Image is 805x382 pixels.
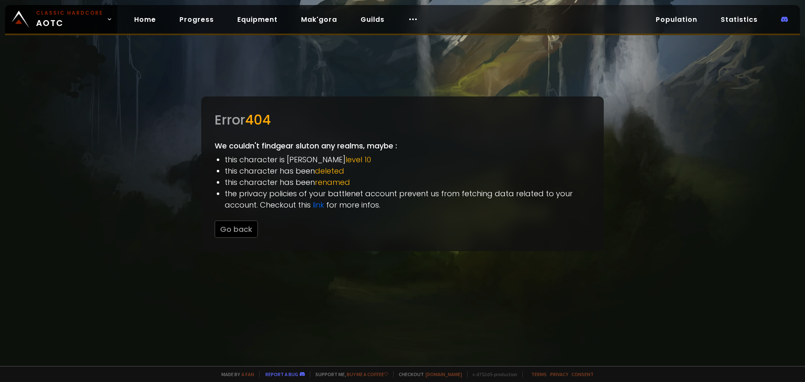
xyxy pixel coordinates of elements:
[216,371,254,377] span: Made by
[571,371,594,377] a: Consent
[354,11,391,28] a: Guilds
[215,224,258,234] a: Go back
[36,9,103,29] span: AOTC
[225,177,590,188] li: this character has been
[313,200,324,210] a: link
[173,11,221,28] a: Progress
[467,371,517,377] span: v. d752d5 - production
[225,165,590,177] li: this character has been
[201,96,604,251] div: We couldn't find gear slut on any realms, maybe :
[426,371,462,377] a: [DOMAIN_NAME]
[241,371,254,377] a: a fan
[649,11,704,28] a: Population
[265,371,298,377] a: Report a bug
[5,5,117,34] a: Classic HardcoreAOTC
[36,9,103,17] small: Classic Hardcore
[315,166,344,176] span: deleted
[347,371,388,377] a: Buy me a coffee
[531,371,547,377] a: Terms
[215,110,590,130] div: Error
[231,11,284,28] a: Equipment
[393,371,462,377] span: Checkout
[550,371,568,377] a: Privacy
[345,154,371,165] span: level 10
[714,11,764,28] a: Statistics
[225,154,590,165] li: this character is [PERSON_NAME]
[225,188,590,210] li: the privacy policies of your battlenet account prevent us from fetching data related to your acco...
[315,177,350,187] span: renamed
[215,221,258,238] button: Go back
[245,110,271,129] span: 404
[294,11,344,28] a: Mak'gora
[127,11,163,28] a: Home
[310,371,388,377] span: Support me,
